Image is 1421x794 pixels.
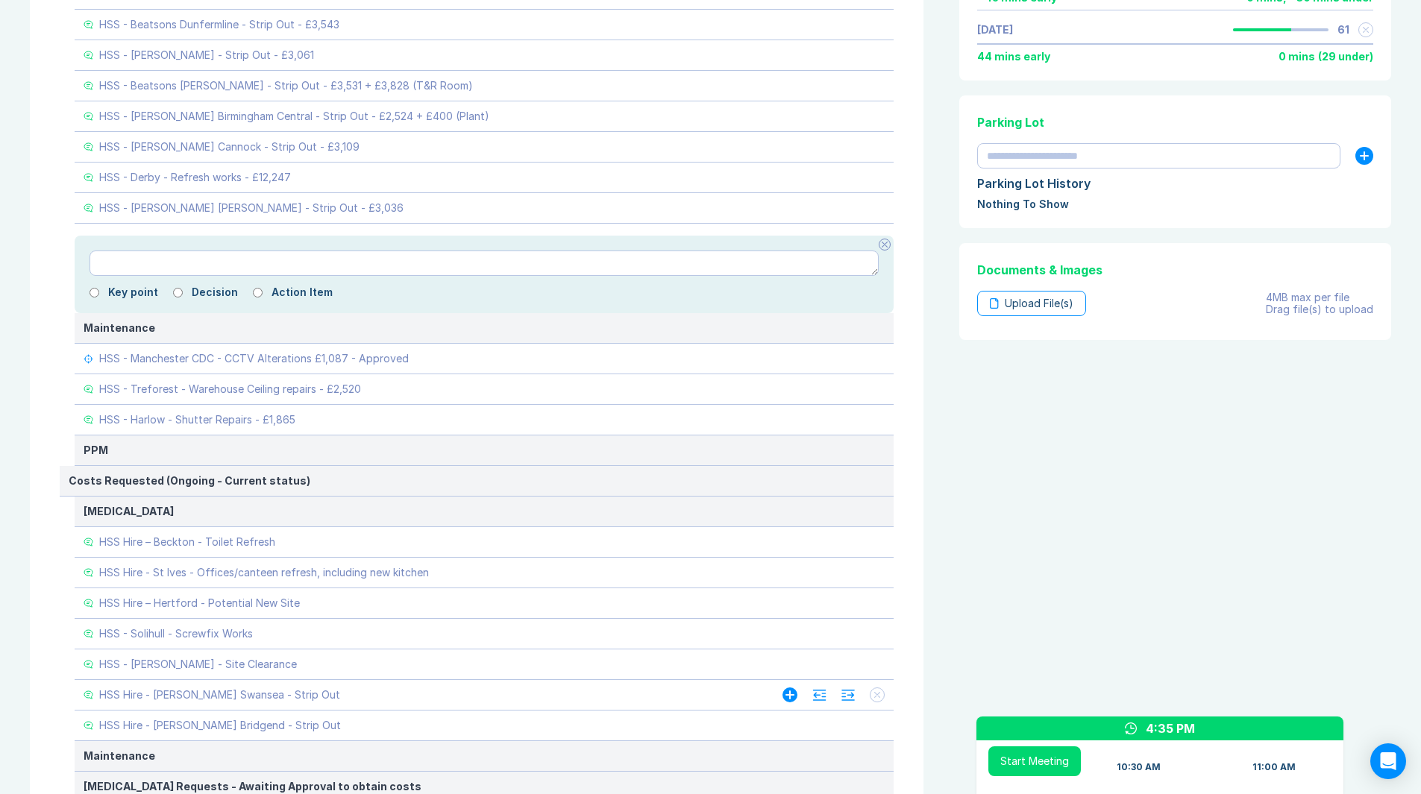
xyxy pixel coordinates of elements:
[1146,719,1195,737] div: 4:35 PM
[977,198,1373,210] div: Nothing To Show
[108,286,158,298] label: Key point
[1266,292,1373,303] div: 4MB max per file
[84,781,885,793] div: [MEDICAL_DATA] Requests - Awaiting Approval to obtain costs
[99,658,297,670] div: HSS - [PERSON_NAME] - Site Clearance
[977,174,1373,192] div: Parking Lot History
[69,475,885,487] div: Costs Requested (Ongoing - Current status)
[977,51,1050,63] div: 44 mins early
[1279,51,1315,63] div: 0 mins
[99,628,253,640] div: HSS - Solihull - Screwfix Works
[977,113,1373,131] div: Parking Lot
[99,597,300,609] div: HSS Hire – Hertford - Potential New Site
[99,19,339,31] div: HSS - Beatsons Dunfermline - Strip Out - £3,543
[1318,51,1373,63] div: ( 29 under )
[99,80,473,92] div: HSS - Beatsons [PERSON_NAME] - Strip Out - £3,531 + £3,828 (T&R Room)
[99,110,489,122] div: HSS - [PERSON_NAME] Birmingham Central - Strip Out - £2,524 + £400 (Plant)
[977,291,1086,316] div: Upload File(s)
[1337,24,1349,36] div: 61
[988,746,1081,776] button: Start Meeting
[99,49,314,61] div: HSS - [PERSON_NAME] - Strip Out - £3,061
[1370,743,1406,779] div: Open Intercom Messenger
[99,689,340,701] div: HSS Hire - [PERSON_NAME] Swansea - Strip Out
[84,505,885,517] div: [MEDICAL_DATA]
[977,261,1373,279] div: Documents & Images
[99,414,295,426] div: HSS - Harlow - Shutter Repairs - £1,865
[977,24,1013,36] a: [DATE]
[99,719,341,731] div: HSS Hire - [PERSON_NAME] Bridgend - Strip Out
[272,286,333,298] label: Action Item
[84,444,885,456] div: PPM
[84,322,885,334] div: Maintenance
[1117,761,1161,773] div: 10:30 AM
[1252,761,1296,773] div: 11:00 AM
[99,383,361,395] div: HSS - Treforest - Warehouse Ceiling repairs - £2,520
[99,171,291,183] div: HSS - Derby - Refresh works - £12,247
[192,286,238,298] label: Decision
[99,141,360,153] div: HSS - [PERSON_NAME] Cannock - Strip Out - £3,109
[99,353,409,365] div: HSS - Manchester CDC - CCTV Alterations £1,087 - Approved
[99,536,275,548] div: HSS Hire – Beckton - Toilet Refresh
[99,567,429,579] div: HSS Hire - St Ives - Offices/canteen refresh, including new kitchen
[1266,303,1373,315] div: Drag file(s) to upload
[84,750,885,762] div: Maintenance
[99,202,404,214] div: HSS - [PERSON_NAME] [PERSON_NAME] - Strip Out - £3,036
